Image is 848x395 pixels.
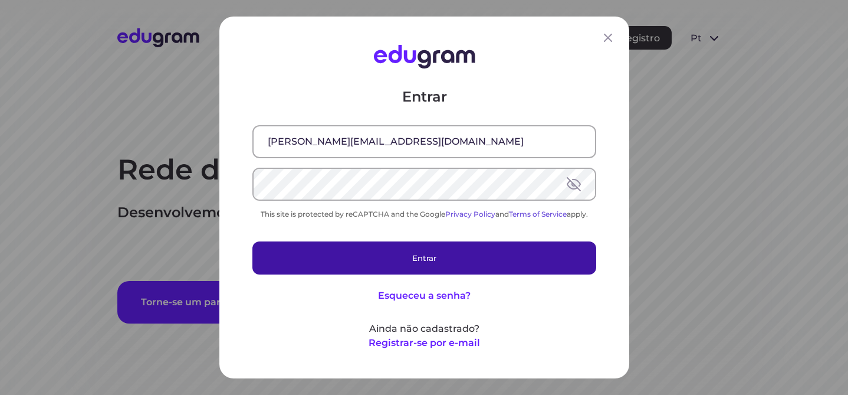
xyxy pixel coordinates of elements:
[445,210,495,218] a: Privacy Policy
[252,87,596,106] p: Entrar
[252,322,596,336] p: Ainda não cadastrado?
[373,45,475,68] img: Edugram Logo
[369,336,480,350] button: Registrar-se por e-mail
[252,241,596,275] button: Entrar
[509,210,567,218] a: Terms of Service
[252,210,596,218] div: This site is protected by reCAPTCHA and the Google and apply.
[378,289,471,303] button: Esqueceu a senha?
[254,126,595,157] input: E-mail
